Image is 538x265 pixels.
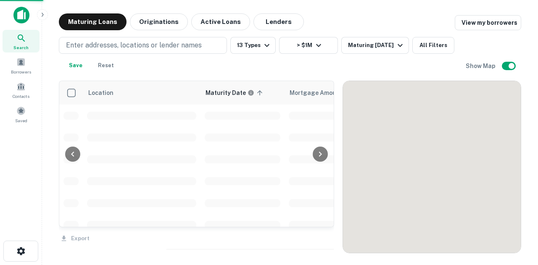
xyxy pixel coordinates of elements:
button: All Filters [412,37,454,54]
button: Originations [130,13,188,30]
th: Location [83,81,200,105]
a: Borrowers [3,54,40,77]
p: Enter addresses, locations or lender names [66,40,202,50]
iframe: Chat Widget [496,198,538,238]
button: Lenders [253,13,304,30]
h6: Maturity Date [206,88,246,97]
button: Maturing [DATE] [341,37,409,54]
a: Contacts [3,79,40,101]
button: Active Loans [191,13,250,30]
span: Borrowers [11,68,31,75]
button: Reset [92,57,119,74]
span: Location [88,88,124,98]
span: Contacts [13,93,29,100]
span: Mortgage Amount [290,88,353,98]
th: Maturity dates displayed may be estimated. Please contact the lender for the most accurate maturi... [200,81,285,105]
a: View my borrowers [455,15,521,30]
h6: Show Map [466,61,497,71]
a: Saved [3,103,40,126]
button: 13 Types [230,37,276,54]
span: Search [13,44,29,51]
a: Search [3,30,40,52]
div: Maturity dates displayed may be estimated. Please contact the lender for the most accurate maturi... [206,88,254,97]
button: Enter addresses, locations or lender names [59,37,227,54]
button: Save your search to get updates of matches that match your search criteria. [62,57,89,74]
div: 0 [343,81,521,253]
button: > $1M [279,37,338,54]
th: Mortgage Amount [285,81,377,105]
span: Maturity dates displayed may be estimated. Please contact the lender for the most accurate maturi... [206,88,265,97]
img: capitalize-icon.png [13,7,29,24]
div: Maturing [DATE] [348,40,405,50]
span: Saved [15,117,27,124]
button: Maturing Loans [59,13,127,30]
